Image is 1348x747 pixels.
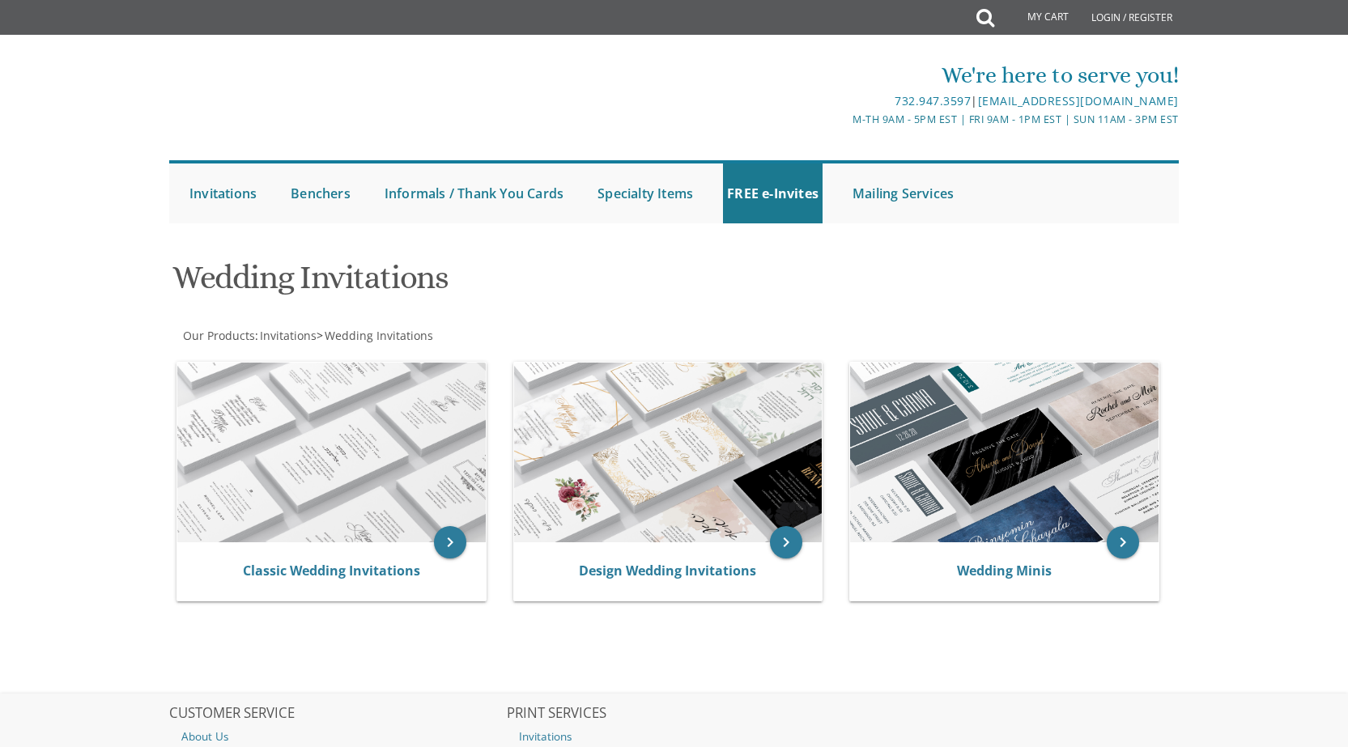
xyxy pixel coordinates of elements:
h2: PRINT SERVICES [507,706,842,722]
div: M-Th 9am - 5pm EST | Fri 9am - 1pm EST | Sun 11am - 3pm EST [507,111,1179,128]
a: FREE e-Invites [723,163,823,223]
a: Informals / Thank You Cards [381,163,568,223]
div: | [507,91,1179,111]
a: Invitations [185,163,261,223]
a: Invitations [258,328,317,343]
div: : [169,328,674,344]
a: 732.947.3597 [895,93,971,108]
a: Invitations [507,726,842,747]
img: Wedding Minis [850,363,1159,542]
h2: CUSTOMER SERVICE [169,706,504,722]
div: We're here to serve you! [507,59,1179,91]
a: About Us [169,726,504,747]
img: Classic Wedding Invitations [177,363,486,542]
a: My Cart [993,2,1080,34]
a: Specialty Items [593,163,697,223]
a: keyboard_arrow_right [770,526,802,558]
a: keyboard_arrow_right [1107,526,1139,558]
a: Benchers [287,163,355,223]
a: Classic Wedding Invitations [243,562,420,579]
a: Mailing Services [848,163,958,223]
a: [EMAIL_ADDRESS][DOMAIN_NAME] [978,93,1179,108]
span: Invitations [260,328,317,343]
a: Our Products [181,328,255,343]
a: Design Wedding Invitations [579,562,756,579]
a: Wedding Minis [957,562,1052,579]
img: Design Wedding Invitations [514,363,823,542]
a: keyboard_arrow_right [434,526,466,558]
span: Wedding Invitations [325,328,433,343]
a: Wedding Invitations [323,328,433,343]
h1: Wedding Invitations [172,260,833,308]
span: > [317,328,433,343]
